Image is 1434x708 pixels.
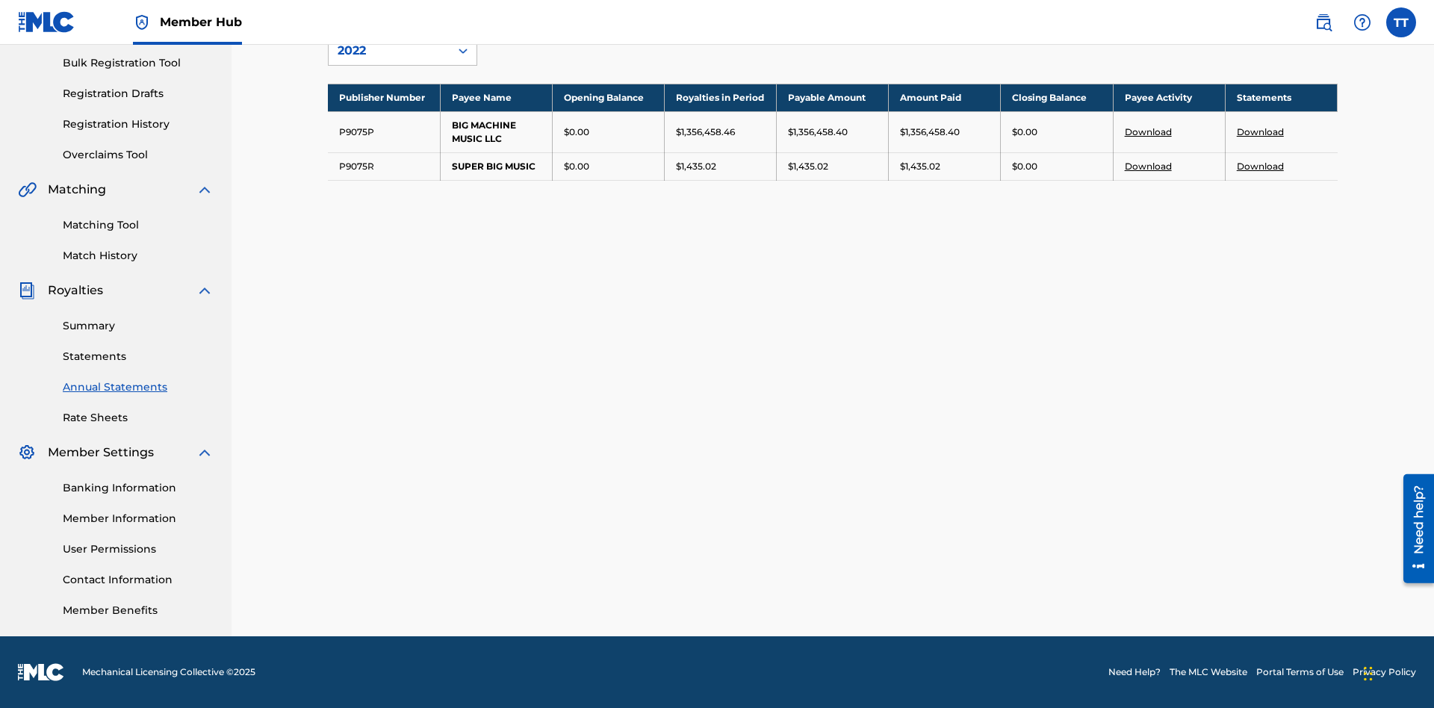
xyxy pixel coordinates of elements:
[1125,161,1172,172] a: Download
[440,84,552,111] th: Payee Name
[63,379,214,395] a: Annual Statements
[18,181,37,199] img: Matching
[328,152,440,180] td: P9075R
[1314,13,1332,31] img: search
[18,11,75,33] img: MLC Logo
[676,125,735,139] p: $1,356,458.46
[48,282,103,299] span: Royalties
[1001,84,1113,111] th: Closing Balance
[82,665,255,679] span: Mechanical Licensing Collective © 2025
[63,349,214,364] a: Statements
[676,160,716,173] p: $1,435.02
[1125,126,1172,137] a: Download
[1309,7,1338,37] a: Public Search
[133,13,151,31] img: Top Rightsholder
[1353,13,1371,31] img: help
[1113,84,1225,111] th: Payee Activity
[777,84,889,111] th: Payable Amount
[18,663,64,681] img: logo
[63,86,214,102] a: Registration Drafts
[1108,665,1161,679] a: Need Help?
[63,572,214,588] a: Contact Information
[63,541,214,557] a: User Permissions
[1170,665,1247,679] a: The MLC Website
[63,55,214,71] a: Bulk Registration Tool
[1347,7,1377,37] div: Help
[1237,126,1284,137] a: Download
[552,84,664,111] th: Opening Balance
[48,181,106,199] span: Matching
[1359,636,1434,708] iframe: Chat Widget
[196,282,214,299] img: expand
[440,111,552,152] td: BIG MACHINE MUSIC LLC
[889,84,1001,111] th: Amount Paid
[1237,161,1284,172] a: Download
[788,125,848,139] p: $1,356,458.40
[1256,665,1344,679] a: Portal Terms of Use
[63,511,214,527] a: Member Information
[1012,125,1037,139] p: $0.00
[1012,160,1037,173] p: $0.00
[63,217,214,233] a: Matching Tool
[63,147,214,163] a: Overclaims Tool
[63,603,214,618] a: Member Benefits
[18,444,36,462] img: Member Settings
[63,318,214,334] a: Summary
[196,444,214,462] img: expand
[48,444,154,462] span: Member Settings
[440,152,552,180] td: SUPER BIG MUSIC
[1364,651,1373,696] div: Drag
[63,410,214,426] a: Rate Sheets
[664,84,776,111] th: Royalties in Period
[63,248,214,264] a: Match History
[328,84,440,111] th: Publisher Number
[564,160,589,173] p: $0.00
[900,125,960,139] p: $1,356,458.40
[900,160,940,173] p: $1,435.02
[338,42,441,60] div: 2022
[63,117,214,132] a: Registration History
[196,181,214,199] img: expand
[1225,84,1337,111] th: Statements
[564,125,589,139] p: $0.00
[18,282,36,299] img: Royalties
[63,480,214,496] a: Banking Information
[1353,665,1416,679] a: Privacy Policy
[160,13,242,31] span: Member Hub
[788,160,828,173] p: $1,435.02
[328,111,440,152] td: P9075P
[1386,7,1416,37] div: User Menu
[1392,468,1434,591] iframe: Resource Center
